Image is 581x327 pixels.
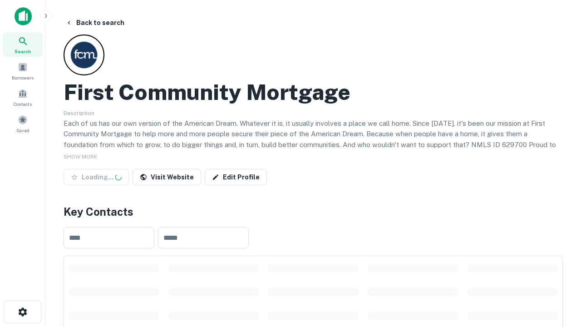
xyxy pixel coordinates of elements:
a: Visit Website [133,169,201,185]
span: Borrowers [12,74,34,81]
span: Contacts [14,100,32,108]
h2: First Community Mortgage [64,79,350,105]
img: capitalize-icon.png [15,7,32,25]
span: SHOW MORE [64,154,97,160]
a: Borrowers [3,59,43,83]
a: Search [3,32,43,57]
p: Each of us has our own version of the American Dream. Whatever it is, it usually involves a place... [64,118,563,161]
h4: Key Contacts [64,203,563,220]
button: Back to search [62,15,128,31]
a: Saved [3,111,43,136]
span: Search [15,48,31,55]
iframe: Chat Widget [536,254,581,298]
span: Saved [16,127,30,134]
a: Edit Profile [205,169,267,185]
span: Description [64,110,94,116]
a: Contacts [3,85,43,109]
